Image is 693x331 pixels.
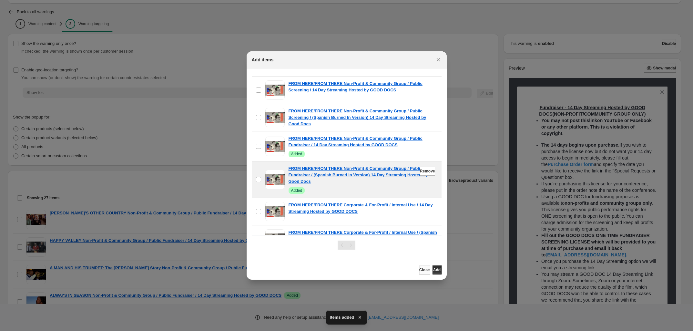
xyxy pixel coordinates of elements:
button: Close [419,265,430,274]
button: Remove [420,167,435,176]
span: Add [433,267,441,273]
a: FROM HERE/FROM THERE Corporate & For-Profit / Internal Use / (Spanish Burned In Version) 14 Day S... [289,229,438,242]
span: Items added [330,314,354,321]
span: Added [291,151,302,157]
a: FROM HERE/FROM THERE Non-Profit & Community Group / Public Fundraiser / 14 Day Streaming Hosted b... [289,135,438,148]
span: Remove [420,169,435,174]
button: Add [433,265,442,274]
nav: Pagination [338,241,355,250]
a: FROM HERE/FROM THERE Corporate & For-Profit / Internal Use / 14 Day Streaming Hosted by GOOD DOCS [289,202,438,215]
button: Close [434,55,443,64]
a: FROM HERE/FROM THERE Non-Profit & Community Group / Public Screening / (Spanish Burned In Version... [289,108,438,127]
a: FROM HERE/FROM THERE Non-Profit & Community Group / Public Screening / 14 Day Streaming Hosted by... [289,80,438,93]
span: Added [291,188,302,193]
a: FROM HERE/FROM THERE Non-Profit & Community Group / Public Fundraiser / (Spanish Burned In Versio... [289,165,438,185]
h2: Add items [252,57,274,63]
span: Close [419,267,430,273]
